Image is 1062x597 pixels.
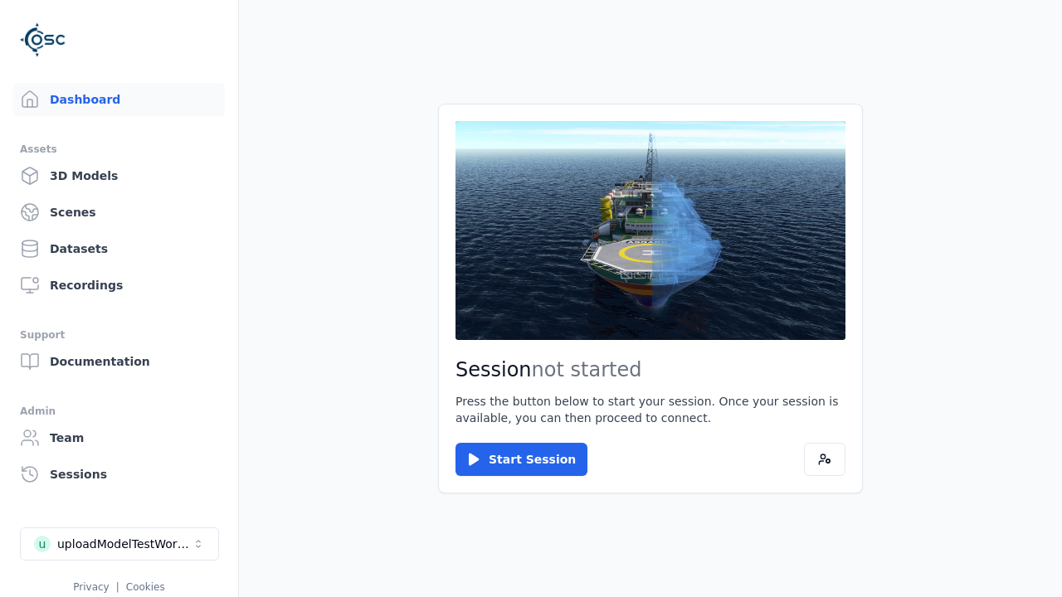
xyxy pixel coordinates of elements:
a: Privacy [73,581,109,593]
a: Documentation [13,345,225,378]
a: 3D Models [13,159,225,192]
span: not started [532,358,642,381]
div: uploadModelTestWorkspace [57,536,192,552]
h2: Session [455,357,845,383]
a: Sessions [13,458,225,491]
a: Datasets [13,232,225,265]
p: Press the button below to start your session. Once your session is available, you can then procee... [455,393,845,426]
a: Dashboard [13,83,225,116]
div: Support [20,325,218,345]
div: Admin [20,401,218,421]
button: Start Session [455,443,587,476]
a: Scenes [13,196,225,229]
a: Cookies [126,581,165,593]
div: u [34,536,51,552]
span: | [116,581,119,593]
a: Recordings [13,269,225,302]
img: Logo [20,17,66,63]
button: Select a workspace [20,527,219,561]
div: Assets [20,139,218,159]
a: Team [13,421,225,454]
